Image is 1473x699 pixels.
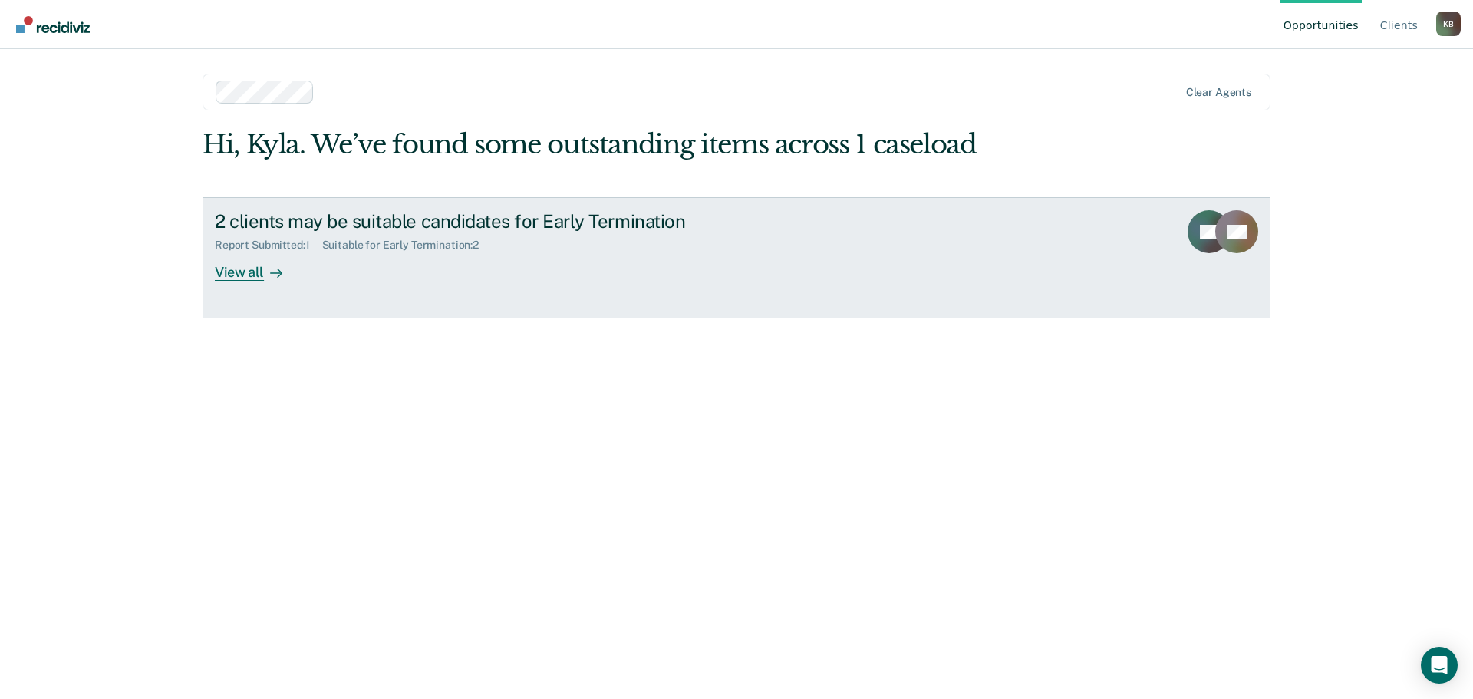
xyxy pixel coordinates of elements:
[203,197,1270,318] a: 2 clients may be suitable candidates for Early TerminationReport Submitted:1Suitable for Early Te...
[215,239,322,252] div: Report Submitted : 1
[1186,86,1251,99] div: Clear agents
[1436,12,1461,36] div: K B
[1421,647,1458,684] div: Open Intercom Messenger
[322,239,492,252] div: Suitable for Early Termination : 2
[215,251,301,281] div: View all
[215,210,753,232] div: 2 clients may be suitable candidates for Early Termination
[1436,12,1461,36] button: Profile dropdown button
[16,16,90,33] img: Recidiviz
[203,129,1057,160] div: Hi, Kyla. We’ve found some outstanding items across 1 caseload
